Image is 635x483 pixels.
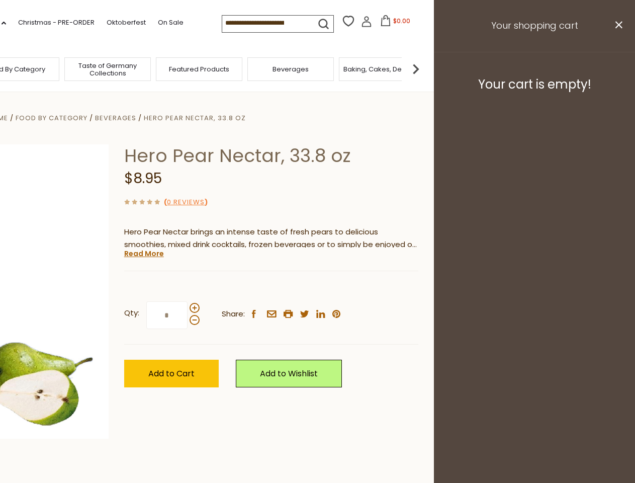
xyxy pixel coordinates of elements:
[124,307,139,319] strong: Qty:
[273,65,309,73] a: Beverages
[124,360,219,387] button: Add to Cart
[393,17,410,25] span: $0.00
[167,197,205,208] a: 0 Reviews
[124,144,418,167] h1: Hero Pear Nectar, 33.8 oz
[67,62,148,77] a: Taste of Germany Collections
[164,197,208,207] span: ( )
[148,368,195,379] span: Add to Cart
[158,17,184,28] a: On Sale
[406,59,426,79] img: next arrow
[446,77,622,92] h3: Your cart is empty!
[124,249,164,259] a: Read More
[95,113,136,123] a: Beverages
[18,17,95,28] a: Christmas - PRE-ORDER
[124,169,162,188] span: $8.95
[374,15,417,30] button: $0.00
[146,301,188,329] input: Qty:
[343,65,421,73] a: Baking, Cakes, Desserts
[222,308,245,320] span: Share:
[144,113,246,123] a: Hero Pear Nectar, 33.8 oz
[124,226,418,251] p: Hero Pear Nectar brings an intense taste of fresh pears to delicious smoothies, mixed drink cockt...
[16,113,87,123] a: Food By Category
[169,65,229,73] a: Featured Products
[107,17,146,28] a: Oktoberfest
[236,360,342,387] a: Add to Wishlist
